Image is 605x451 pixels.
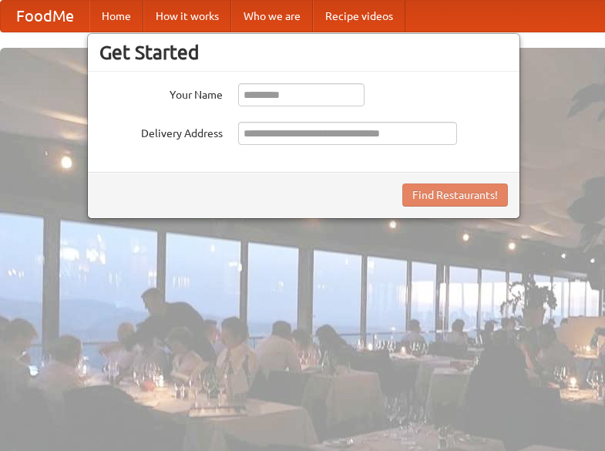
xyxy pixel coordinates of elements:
[143,1,231,32] a: How it works
[89,1,143,32] a: Home
[402,183,508,207] button: Find Restaurants!
[99,83,223,103] label: Your Name
[231,1,313,32] a: Who we are
[313,1,405,32] a: Recipe videos
[1,1,89,32] a: FoodMe
[99,41,508,64] h3: Get Started
[99,122,223,141] label: Delivery Address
